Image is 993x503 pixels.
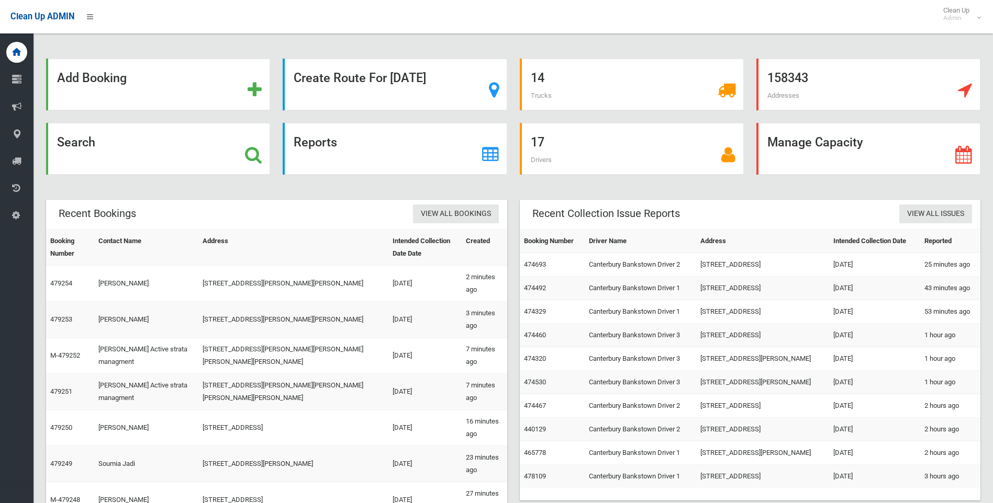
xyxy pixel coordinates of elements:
strong: Add Booking [57,71,127,85]
td: 7 minutes ago [462,374,507,410]
td: [DATE] [388,374,462,410]
td: [STREET_ADDRESS][PERSON_NAME][PERSON_NAME] [198,302,388,338]
th: Contact Name [94,230,198,266]
td: 25 minutes ago [920,253,980,277]
td: [DATE] [388,446,462,482]
td: [STREET_ADDRESS] [696,277,829,300]
th: Driver Name [585,230,696,253]
a: 474693 [524,260,546,268]
td: [DATE] [829,418,920,441]
td: [DATE] [829,441,920,465]
strong: 14 [531,71,544,85]
td: [PERSON_NAME] Active strata managment [94,374,198,410]
td: 3 hours ago [920,465,980,488]
td: 2 hours ago [920,394,980,418]
strong: Search [57,135,95,150]
th: Address [198,230,388,266]
td: [DATE] [829,394,920,418]
td: [STREET_ADDRESS] [696,394,829,418]
th: Intended Collection Date [829,230,920,253]
td: [DATE] [829,465,920,488]
small: Admin [943,14,969,22]
td: 3 minutes ago [462,302,507,338]
td: Soumia Jadi [94,446,198,482]
a: 474329 [524,307,546,315]
span: Trucks [531,92,552,99]
td: [STREET_ADDRESS] [696,300,829,324]
a: Manage Capacity [756,123,980,175]
td: Canterbury Bankstown Driver 1 [585,277,696,300]
td: 7 minutes ago [462,338,507,374]
td: 1 hour ago [920,347,980,371]
a: 474320 [524,355,546,362]
td: [DATE] [829,324,920,347]
a: View All Bookings [413,204,499,224]
td: [DATE] [388,302,462,338]
a: 465778 [524,449,546,456]
header: Recent Bookings [46,203,149,224]
td: [STREET_ADDRESS] [696,465,829,488]
td: [DATE] [829,347,920,371]
span: Clean Up ADMIN [10,12,74,21]
td: [PERSON_NAME] [94,266,198,302]
th: Intended Collection Date Date [388,230,462,266]
td: Canterbury Bankstown Driver 2 [585,394,696,418]
td: 2 minutes ago [462,266,507,302]
td: [DATE] [829,371,920,394]
a: 479253 [50,315,72,323]
a: 474467 [524,402,546,409]
td: [STREET_ADDRESS][PERSON_NAME] [198,446,388,482]
strong: Reports [294,135,337,150]
a: 478109 [524,472,546,480]
strong: 17 [531,135,544,150]
a: 479250 [50,424,72,431]
td: Canterbury Bankstown Driver 2 [585,418,696,441]
span: Clean Up [938,6,980,22]
td: [STREET_ADDRESS] [696,324,829,347]
header: Recent Collection Issue Reports [520,203,693,224]
span: Addresses [767,92,799,99]
a: M-479252 [50,351,80,359]
td: [DATE] [829,300,920,324]
a: 474460 [524,331,546,339]
td: 2 hours ago [920,418,980,441]
td: [DATE] [388,266,462,302]
td: 16 minutes ago [462,410,507,446]
span: Drivers [531,156,552,164]
td: [DATE] [388,410,462,446]
td: 53 minutes ago [920,300,980,324]
td: Canterbury Bankstown Driver 3 [585,347,696,371]
a: 158343 Addresses [756,59,980,110]
td: 2 hours ago [920,441,980,465]
a: Create Route For [DATE] [283,59,507,110]
td: [DATE] [388,338,462,374]
td: Canterbury Bankstown Driver 1 [585,441,696,465]
th: Reported [920,230,980,253]
a: 14 Trucks [520,59,744,110]
td: [STREET_ADDRESS][PERSON_NAME][PERSON_NAME][PERSON_NAME][PERSON_NAME] [198,338,388,374]
td: [PERSON_NAME] [94,302,198,338]
th: Address [696,230,829,253]
td: [STREET_ADDRESS][PERSON_NAME][PERSON_NAME][PERSON_NAME][PERSON_NAME] [198,374,388,410]
td: Canterbury Bankstown Driver 1 [585,300,696,324]
td: Canterbury Bankstown Driver 3 [585,324,696,347]
td: [STREET_ADDRESS] [198,410,388,446]
a: 474492 [524,284,546,292]
a: 479254 [50,279,72,287]
a: View All Issues [899,204,972,224]
a: Add Booking [46,59,270,110]
td: [STREET_ADDRESS][PERSON_NAME] [696,371,829,394]
td: 23 minutes ago [462,446,507,482]
td: 1 hour ago [920,371,980,394]
a: Search [46,123,270,175]
strong: Create Route For [DATE] [294,71,426,85]
td: [STREET_ADDRESS] [696,253,829,277]
td: [PERSON_NAME] Active strata managment [94,338,198,374]
th: Created [462,230,507,266]
td: Canterbury Bankstown Driver 3 [585,371,696,394]
td: [PERSON_NAME] [94,410,198,446]
td: [DATE] [829,253,920,277]
td: Canterbury Bankstown Driver 2 [585,253,696,277]
strong: Manage Capacity [767,135,863,150]
td: 1 hour ago [920,324,980,347]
